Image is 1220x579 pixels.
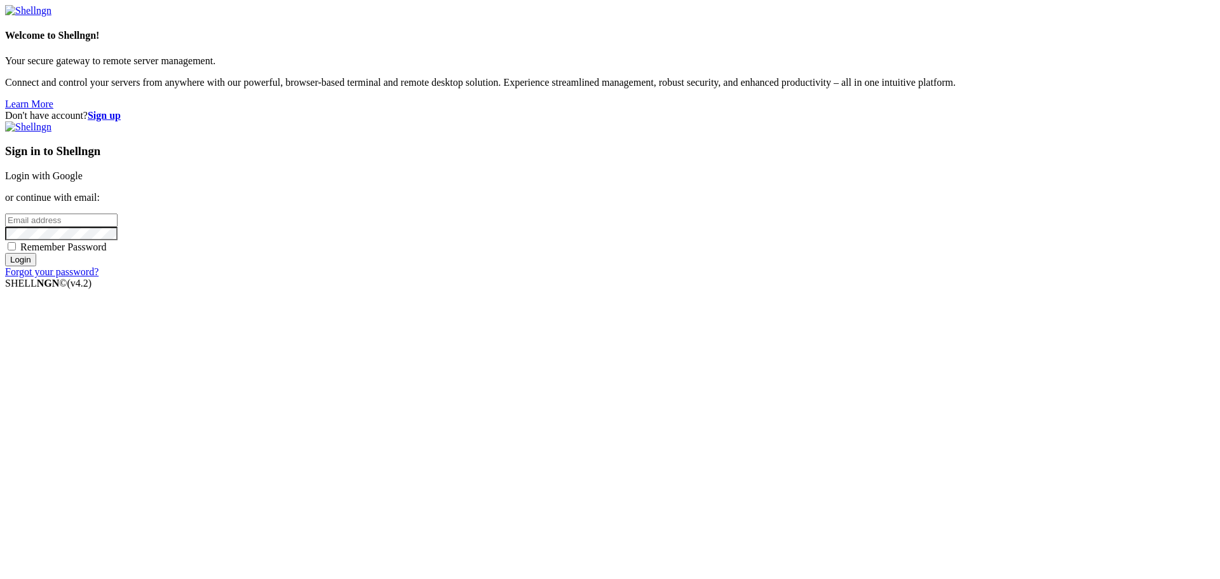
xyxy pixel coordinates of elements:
input: Login [5,253,36,266]
a: Learn More [5,99,53,109]
span: 4.2.0 [67,278,92,289]
b: NGN [37,278,60,289]
p: Connect and control your servers from anywhere with our powerful, browser-based terminal and remo... [5,77,1215,88]
input: Remember Password [8,242,16,250]
img: Shellngn [5,121,51,133]
div: Don't have account? [5,110,1215,121]
p: Your secure gateway to remote server management. [5,55,1215,67]
input: Email address [5,214,118,227]
h4: Welcome to Shellngn! [5,30,1215,41]
img: Shellngn [5,5,51,17]
a: Login with Google [5,170,83,181]
span: SHELL © [5,278,91,289]
p: or continue with email: [5,192,1215,203]
span: Remember Password [20,242,107,252]
a: Sign up [88,110,121,121]
h3: Sign in to Shellngn [5,144,1215,158]
a: Forgot your password? [5,266,98,277]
